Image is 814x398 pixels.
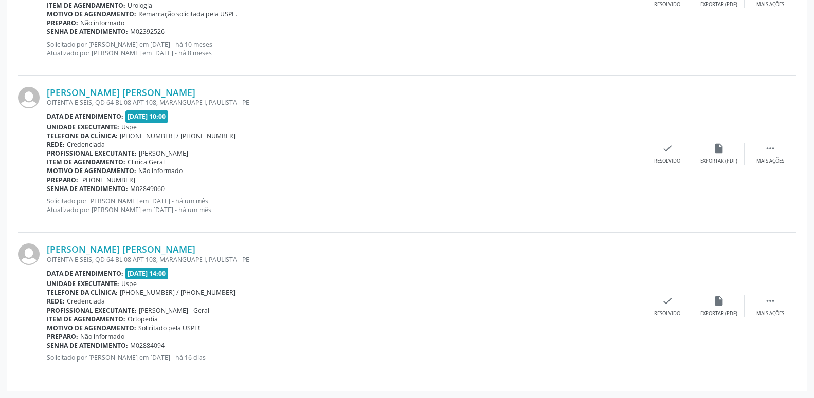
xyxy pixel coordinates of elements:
b: Senha de atendimento: [47,184,128,193]
a: [PERSON_NAME] [PERSON_NAME] [47,87,195,98]
span: Credenciada [67,140,105,149]
div: Resolvido [654,310,680,317]
b: Senha de atendimento: [47,341,128,350]
b: Data de atendimento: [47,269,123,278]
span: M02849060 [130,184,165,193]
img: img [18,87,40,108]
i: insert_drive_file [713,295,725,307]
a: [PERSON_NAME] [PERSON_NAME] [47,243,195,255]
b: Data de atendimento: [47,112,123,121]
span: [DATE] 14:00 [125,268,169,279]
b: Telefone da clínica: [47,288,118,297]
b: Preparo: [47,332,78,341]
b: Profissional executante: [47,306,137,315]
b: Unidade executante: [47,279,119,288]
b: Item de agendamento: [47,315,125,324]
b: Unidade executante: [47,123,119,131]
span: [PERSON_NAME] - Geral [139,306,209,315]
b: Motivo de agendamento: [47,324,136,332]
span: Ortopedia [128,315,158,324]
span: Não informado [138,166,183,175]
div: Exportar (PDF) [700,310,737,317]
span: [PHONE_NUMBER] [80,176,135,184]
b: Senha de atendimento: [47,27,128,36]
span: [DATE] 10:00 [125,110,169,122]
div: Mais ações [756,1,784,8]
span: Urologia [128,1,152,10]
div: Exportar (PDF) [700,158,737,165]
img: img [18,243,40,265]
i:  [765,143,776,154]
p: Solicitado por [PERSON_NAME] em [DATE] - há 16 dias [47,353,642,362]
i: insert_drive_file [713,143,725,154]
div: Mais ações [756,158,784,165]
b: Motivo de agendamento: [47,10,136,18]
i:  [765,295,776,307]
span: Remarcação solicitada pela USPE. [138,10,237,18]
span: Não informado [80,18,124,27]
b: Telefone da clínica: [47,131,118,140]
span: Credenciada [67,297,105,306]
span: M02884094 [130,341,165,350]
b: Rede: [47,297,65,306]
span: [PHONE_NUMBER] / [PHONE_NUMBER] [120,131,236,140]
div: Resolvido [654,1,680,8]
span: Uspe [121,123,137,131]
b: Profissional executante: [47,149,137,158]
div: Resolvido [654,158,680,165]
div: OITENTA E SEIS, QD 64 BL 08 APT 108, MARANGUAPE I, PAULISTA - PE [47,98,642,107]
span: Clinica Geral [128,158,165,166]
b: Preparo: [47,176,78,184]
div: Mais ações [756,310,784,317]
span: [PHONE_NUMBER] / [PHONE_NUMBER] [120,288,236,297]
div: OITENTA E SEIS, QD 64 BL 08 APT 108, MARANGUAPE I, PAULISTA - PE [47,255,642,264]
i: check [662,143,673,154]
div: Exportar (PDF) [700,1,737,8]
b: Motivo de agendamento: [47,166,136,175]
b: Item de agendamento: [47,158,125,166]
span: Não informado [80,332,124,341]
span: Solicitado pela USPE! [138,324,200,332]
b: Item de agendamento: [47,1,125,10]
p: Solicitado por [PERSON_NAME] em [DATE] - há um mês Atualizado por [PERSON_NAME] em [DATE] - há um... [47,197,642,214]
span: M02392526 [130,27,165,36]
b: Rede: [47,140,65,149]
i: check [662,295,673,307]
p: Solicitado por [PERSON_NAME] em [DATE] - há 10 meses Atualizado por [PERSON_NAME] em [DATE] - há ... [47,40,642,58]
span: [PERSON_NAME] [139,149,188,158]
b: Preparo: [47,18,78,27]
span: Uspe [121,279,137,288]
